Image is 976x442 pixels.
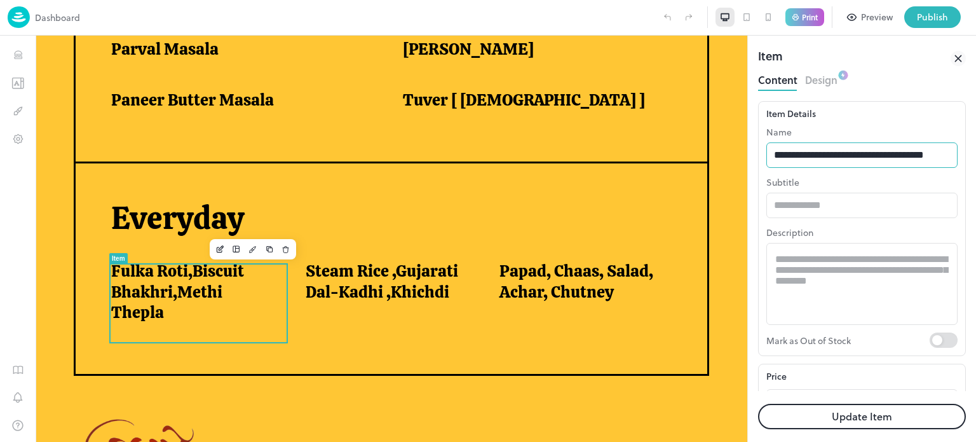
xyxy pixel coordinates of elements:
[904,6,961,28] button: Publish
[758,70,797,87] button: Content
[76,219,90,226] div: Item
[766,333,930,348] p: Mark as Out of Stock
[766,369,787,383] p: Price
[242,205,259,222] button: Delete
[464,225,627,266] span: Papad, Chaas, Salad, Achar, Chutney
[861,10,893,24] div: Preview
[840,6,900,28] button: Preview
[367,54,609,75] span: Tuver [ [DEMOGRAPHIC_DATA] ]
[35,11,80,24] p: Dashboard
[656,6,678,28] label: Undo (Ctrl + Z)
[76,163,643,202] p: Everyday
[176,205,193,222] button: Edit
[917,10,948,24] div: Publish
[209,205,226,222] button: Design
[76,54,238,75] span: Paneer Butter Masala
[766,226,958,239] p: Description
[766,107,958,120] div: Item Details
[193,205,209,222] button: Layout
[226,205,242,222] button: Duplicate
[805,70,837,87] button: Design
[8,6,30,28] img: logo-86c26b7e.jpg
[758,404,966,429] button: Update Item
[766,176,958,189] p: Subtitle
[766,125,958,139] p: Name
[76,3,183,24] span: Parval Masala
[758,47,783,70] div: Item
[270,225,433,266] span: Steam Rice ,Gujarati Dal-Kadhi ,Khichdi
[367,3,498,24] span: [PERSON_NAME]
[76,225,239,287] span: Fulka Roti,Biscuit Bhakhri,Methi Thepla
[802,13,818,21] p: Print
[678,6,700,28] label: Redo (Ctrl + Y)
